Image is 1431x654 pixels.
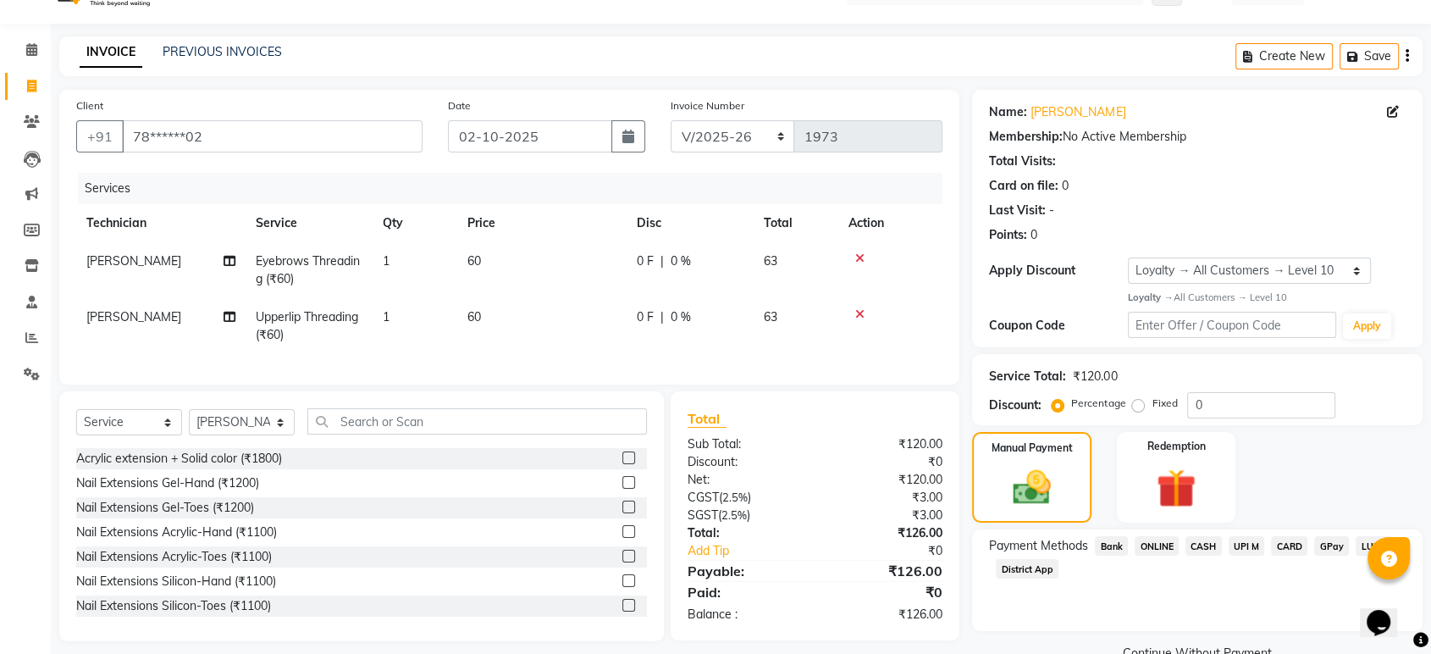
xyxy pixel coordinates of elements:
div: - [1049,202,1054,219]
strong: Loyalty → [1128,291,1173,303]
th: Disc [627,204,754,242]
div: ₹120.00 [815,435,956,453]
div: ₹126.00 [815,524,956,542]
input: Search or Scan [307,408,647,435]
div: Net: [675,471,815,489]
button: Save [1340,43,1399,69]
span: CASH [1185,536,1222,556]
label: Fixed [1152,396,1177,411]
span: Total [688,410,727,428]
th: Price [457,204,627,242]
span: 0 F [637,308,654,326]
div: ₹0 [815,453,956,471]
button: Apply [1343,313,1391,339]
div: Apply Discount [989,262,1128,280]
div: Nail Extensions Silicon-Hand (₹1100) [76,573,276,590]
div: 0 [1062,177,1069,195]
span: 0 % [671,308,691,326]
span: [PERSON_NAME] [86,253,181,269]
th: Total [754,204,838,242]
span: CARD [1271,536,1307,556]
a: INVOICE [80,37,142,68]
span: | [660,308,664,326]
th: Service [246,204,373,242]
a: [PERSON_NAME] [1030,103,1125,121]
span: 63 [764,309,777,324]
span: Eyebrows Threading (₹60) [256,253,360,286]
span: 2.5% [722,490,748,504]
input: Search by Name/Mobile/Email/Code [122,120,423,152]
div: ₹0 [838,542,955,560]
div: Paid: [675,582,815,602]
span: 60 [467,309,481,324]
div: ( ) [675,507,815,524]
div: Payable: [675,561,815,581]
div: Nail Extensions Acrylic-Toes (₹1100) [76,548,272,566]
a: PREVIOUS INVOICES [163,44,282,59]
label: Invoice Number [671,98,744,114]
div: Nail Extensions Silicon-Toes (₹1100) [76,597,271,615]
div: Service Total: [989,368,1066,385]
th: Action [838,204,942,242]
th: Technician [76,204,246,242]
div: Discount: [675,453,815,471]
div: Nail Extensions Acrylic-Hand (₹1100) [76,524,277,541]
div: ₹120.00 [1073,368,1117,385]
div: ₹3.00 [815,507,956,524]
div: Nail Extensions Gel-Hand (₹1200) [76,474,259,492]
img: _cash.svg [1001,466,1062,509]
input: Enter Offer / Coupon Code [1128,312,1336,338]
div: Points: [989,226,1027,244]
span: 0 % [671,252,691,270]
div: ₹0 [815,582,956,602]
button: +91 [76,120,124,152]
div: All Customers → Level 10 [1128,291,1406,305]
span: LUZO [1356,536,1390,556]
img: _gift.svg [1144,464,1207,513]
span: GPay [1314,536,1349,556]
span: Payment Methods [989,537,1088,555]
div: ₹120.00 [815,471,956,489]
label: Percentage [1071,396,1125,411]
span: | [660,252,664,270]
div: Last Visit: [989,202,1046,219]
span: ONLINE [1135,536,1179,556]
span: Bank [1095,536,1128,556]
button: Create New [1235,43,1333,69]
label: Client [76,98,103,114]
label: Manual Payment [992,441,1073,456]
span: 60 [467,253,481,269]
div: No Active Membership [989,128,1406,146]
div: Balance : [675,606,815,624]
div: ₹3.00 [815,489,956,507]
div: Name: [989,103,1027,121]
span: 1 [383,309,390,324]
div: Discount: [989,396,1041,414]
th: Qty [373,204,457,242]
div: ( ) [675,489,815,507]
label: Date [448,98,471,114]
div: 0 [1030,226,1037,244]
span: Upperlip Threading (₹60) [256,309,358,342]
span: [PERSON_NAME] [86,309,181,324]
span: CGST [688,490,719,505]
div: Acrylic extension + Solid color (₹1800) [76,450,282,468]
span: UPI M [1229,536,1265,556]
div: Coupon Code [989,317,1128,335]
label: Redemption [1146,439,1205,454]
span: SGST [688,507,718,523]
div: ₹126.00 [815,606,956,624]
iframe: chat widget [1360,586,1414,637]
div: Total: [675,524,815,542]
div: Services [78,173,955,204]
span: 63 [764,253,777,269]
span: District App [996,559,1058,579]
div: ₹126.00 [815,561,956,581]
div: Sub Total: [675,435,815,453]
span: 1 [383,253,390,269]
div: Total Visits: [989,152,1056,170]
span: 0 F [637,252,654,270]
div: Card on file: [989,177,1058,195]
div: Nail Extensions Gel-Toes (₹1200) [76,499,254,517]
div: Membership: [989,128,1063,146]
